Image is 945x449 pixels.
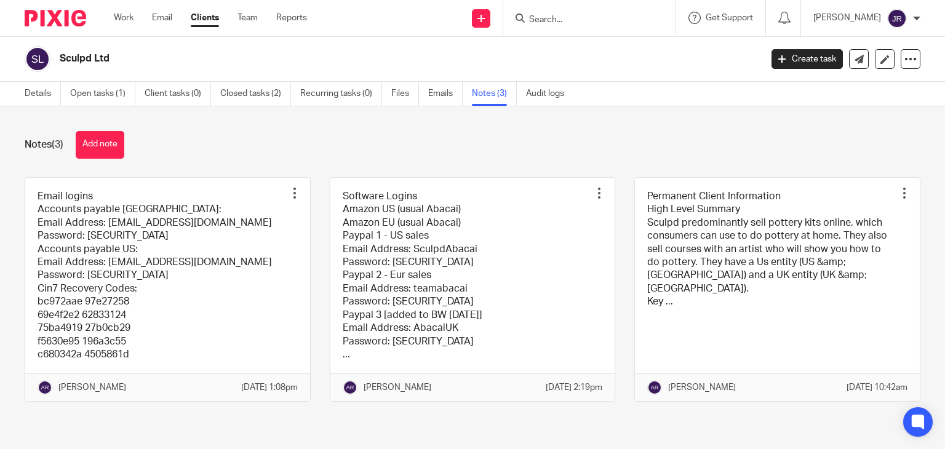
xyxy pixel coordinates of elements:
a: Details [25,82,61,106]
img: svg%3E [38,380,52,395]
p: [PERSON_NAME] [58,381,126,394]
a: Clients [191,12,219,24]
a: Team [237,12,258,24]
a: Files [391,82,419,106]
img: svg%3E [25,46,50,72]
a: Recurring tasks (0) [300,82,382,106]
img: svg%3E [887,9,907,28]
img: svg%3E [647,380,662,395]
button: Add note [76,131,124,159]
p: [PERSON_NAME] [813,12,881,24]
span: (3) [52,140,63,149]
img: svg%3E [343,380,357,395]
p: [PERSON_NAME] [668,381,736,394]
a: Reports [276,12,307,24]
a: Work [114,12,134,24]
a: Closed tasks (2) [220,82,291,106]
p: [PERSON_NAME] [364,381,431,394]
a: Client tasks (0) [145,82,211,106]
a: Audit logs [526,82,573,106]
a: Emails [428,82,463,106]
h2: Sculpd Ltd [60,52,615,65]
p: [DATE] 2:19pm [546,381,602,394]
span: Get Support [706,14,753,22]
img: Pixie [25,10,86,26]
h1: Notes [25,138,63,151]
a: Open tasks (1) [70,82,135,106]
a: Notes (3) [472,82,517,106]
a: Email [152,12,172,24]
p: [DATE] 1:08pm [241,381,298,394]
p: [DATE] 10:42am [847,381,907,394]
input: Search [528,15,639,26]
a: Create task [772,49,843,69]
